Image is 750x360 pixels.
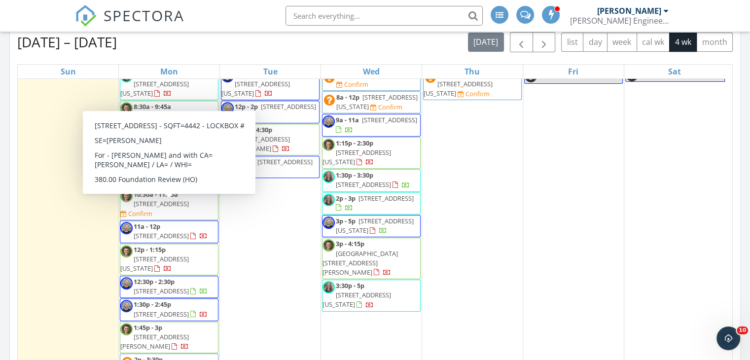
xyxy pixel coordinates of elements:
[221,69,320,101] a: [STREET_ADDRESS][US_STATE]
[362,115,417,124] span: [STREET_ADDRESS]
[120,332,189,351] span: [STREET_ADDRESS][PERSON_NAME]
[566,65,580,78] a: Friday
[75,13,184,34] a: SPECTORA
[424,70,493,98] a: [STREET_ADDRESS][US_STATE]
[336,281,364,290] span: 3:30p - 5p
[120,102,133,114] img: cropped.jpg
[134,310,189,319] span: [STREET_ADDRESS]
[120,157,133,170] img: erin_vogelsquare.jpg
[322,139,335,151] img: cropped.jpg
[336,115,359,124] span: 9a - 11a
[134,190,189,208] a: 10:30a - 11:45a [STREET_ADDRESS]
[336,216,414,235] span: [STREET_ADDRESS][US_STATE]
[336,171,373,180] span: 1:30p - 3:30p
[120,276,218,298] a: 12:30p - 2:30p [STREET_ADDRESS]
[322,249,398,277] span: [GEOGRAPHIC_DATA][STREET_ADDRESS][PERSON_NAME]
[344,80,368,88] div: Confirm
[120,102,189,130] a: 8:30a - 9:45a [STREET_ADDRESS][PERSON_NAME]
[336,216,414,235] a: 3p - 5p [STREET_ADDRESS][US_STATE]
[261,65,280,78] a: Tuesday
[120,300,133,312] img: headshotcropped2.jpg
[378,103,402,111] div: Confirm
[120,157,189,185] a: 10:30a - 12p [STREET_ADDRESS][US_STATE]
[336,115,417,134] a: 9a - 11a [STREET_ADDRESS]
[134,222,160,231] span: 11a - 12p
[221,135,290,153] span: [STREET_ADDRESS][PERSON_NAME]
[134,231,189,240] span: [STREET_ADDRESS]
[322,290,391,309] span: [STREET_ADDRESS][US_STATE]
[235,125,272,134] span: 2:30p - 4:30p
[716,326,740,350] iframe: Intercom live chat
[120,222,133,234] img: headshotcropped2.jpg
[465,90,490,98] div: Confirm
[120,79,189,98] span: [STREET_ADDRESS][US_STATE]
[134,199,189,208] span: [STREET_ADDRESS]
[322,114,421,136] a: 9a - 11a [STREET_ADDRESS]
[424,79,493,98] span: [STREET_ADDRESS][US_STATE]
[221,124,320,156] a: 2:30p - 4:30p [STREET_ADDRESS][PERSON_NAME]
[120,323,133,335] img: cropped.jpg
[120,245,189,273] a: 12p - 1:15p [STREET_ADDRESS][US_STATE]
[120,101,218,133] a: 8:30a - 9:45a [STREET_ADDRESS][PERSON_NAME]
[120,322,218,354] a: 1:45p - 3p [STREET_ADDRESS][PERSON_NAME]
[221,125,290,153] a: 2:30p - 4:30p [STREET_ADDRESS][PERSON_NAME]
[336,93,359,102] span: 8a - 12p
[322,139,391,166] a: 1:15p - 2:30p [STREET_ADDRESS][US_STATE]
[286,6,483,26] input: Search everything...
[336,216,356,225] span: 3p - 5p
[120,69,218,101] a: [STREET_ADDRESS][US_STATE]
[134,190,178,199] span: 10:30a - 11:45a
[322,215,421,237] a: 3p - 5p [STREET_ADDRESS][US_STATE]
[120,167,189,185] span: [STREET_ADDRESS][US_STATE]
[134,222,208,240] a: 11a - 12p [STREET_ADDRESS]
[696,33,733,52] button: month
[322,91,421,113] a: 8a - 12p [STREET_ADDRESS][US_STATE] Confirm
[120,298,218,321] a: 1:30p - 2:45p [STREET_ADDRESS]
[336,194,356,203] span: 2p - 3p
[221,157,234,170] img: headshotcropped2.jpg
[134,300,171,309] span: 1:30p - 2:45p
[597,6,661,16] div: [PERSON_NAME]
[322,239,398,277] a: 3p - 4:15p [GEOGRAPHIC_DATA][STREET_ADDRESS][PERSON_NAME]
[570,16,669,26] div: Schroeder Engineering, LLC
[370,103,402,112] a: Confirm
[120,220,218,243] a: 11a - 12p [STREET_ADDRESS]
[120,323,189,351] a: 1:45p - 3p [STREET_ADDRESS][PERSON_NAME]
[134,102,171,111] span: 8:30a - 9:45a
[358,194,414,203] span: [STREET_ADDRESS]
[510,32,533,52] button: Previous
[737,326,748,334] span: 10
[120,190,133,202] img: cropped.jpg
[336,239,364,248] span: 3p - 4:15p
[336,80,368,89] a: Confirm
[322,137,421,169] a: 1:15p - 2:30p [STREET_ADDRESS][US_STATE]
[120,277,133,289] img: headshotcropped2.jpg
[158,65,180,78] a: Monday
[134,144,189,153] span: [STREET_ADDRESS]
[134,135,160,144] span: 10a - 12p
[134,245,166,254] span: 12p - 1:15p
[134,323,162,332] span: 1:45p - 3p
[336,194,414,212] a: 2p - 3p [STREET_ADDRESS]
[322,169,421,191] a: 1:30p - 3:30p [STREET_ADDRESS]
[322,148,391,166] span: [STREET_ADDRESS][US_STATE]
[134,287,189,295] span: [STREET_ADDRESS]
[120,254,189,273] span: [STREET_ADDRESS][US_STATE]
[17,32,117,52] h2: [DATE] – [DATE]
[120,209,152,218] a: Confirm
[221,125,234,138] img: cropped.jpg
[221,70,290,98] a: [STREET_ADDRESS][US_STATE]
[59,65,78,78] a: Sunday
[361,65,382,78] a: Wednesday
[134,277,175,286] span: 12:30p - 2:30p
[322,171,335,183] img: erin_vogelsquare.jpg
[322,115,335,128] img: headshotcropped2.jpg
[235,102,316,120] a: 12p - 2p [STREET_ADDRESS]
[257,157,313,166] span: [STREET_ADDRESS]
[235,102,258,111] span: 12p - 2p
[261,102,316,111] span: [STREET_ADDRESS]
[120,188,218,220] a: 10:30a - 11:45a [STREET_ADDRESS] Confirm
[120,133,218,155] a: 10a - 12p [STREET_ADDRESS]
[322,192,421,215] a: 2p - 3p [STREET_ADDRESS]
[322,281,335,293] img: erin_vogelsquare.jpg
